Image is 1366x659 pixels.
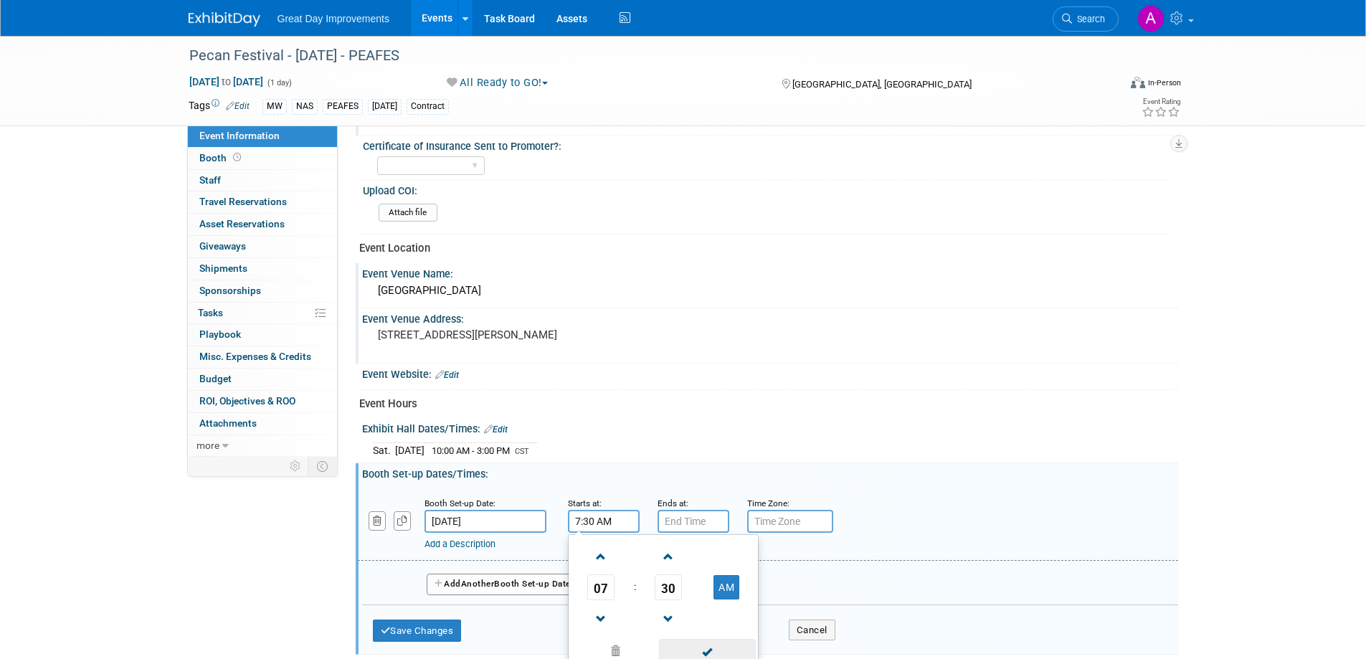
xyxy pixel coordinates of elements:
td: Toggle Event Tabs [308,457,337,475]
a: Edit [226,101,250,111]
div: Event Rating [1142,98,1180,105]
div: [DATE] [368,99,402,114]
div: Event Hours [359,397,1167,412]
span: Pick Hour [587,574,615,600]
a: Staff [188,170,337,191]
a: more [188,435,337,457]
span: [GEOGRAPHIC_DATA], [GEOGRAPHIC_DATA] [792,79,972,90]
div: Event Location [359,241,1167,256]
div: NAS [292,99,318,114]
span: CST [515,447,529,456]
span: Asset Reservations [199,218,285,229]
pre: [STREET_ADDRESS][PERSON_NAME] [378,328,686,341]
div: In-Person [1147,77,1181,88]
a: Decrement Hour [587,600,615,637]
span: Another [461,579,495,589]
span: Shipments [199,262,247,274]
a: ROI, Objectives & ROO [188,391,337,412]
div: Event Venue Name: [362,263,1178,281]
input: Start Time [568,510,640,533]
div: Event Format [1034,75,1182,96]
input: Date [424,510,546,533]
span: Misc. Expenses & Credits [199,351,311,362]
td: [DATE] [395,442,424,457]
span: Attachments [199,417,257,429]
img: Angelique Critz [1137,5,1165,32]
a: Playbook [188,324,337,346]
a: Misc. Expenses & Credits [188,346,337,368]
img: Format-Inperson.png [1131,77,1145,88]
input: Time Zone [747,510,833,533]
span: Booth [199,152,244,163]
small: Time Zone: [747,498,789,508]
a: Event Information [188,125,337,147]
span: Tasks [198,307,223,318]
span: Great Day Improvements [278,13,389,24]
button: Save Changes [373,620,462,643]
a: Edit [435,370,459,380]
div: PEAFES [323,99,363,114]
a: Add a Description [424,539,495,549]
a: Asset Reservations [188,214,337,235]
span: ROI, Objectives & ROO [199,395,295,407]
div: Upload COI: [363,180,1172,198]
div: Certificate of Insurance Sent to Promoter?: [363,136,1172,153]
span: Playbook [199,328,241,340]
small: Booth Set-up Date: [424,498,495,508]
td: Personalize Event Tab Strip [283,457,308,475]
td: Tags [189,98,250,115]
div: Booth Set-up Dates/Times: [362,463,1178,481]
a: Booth [188,148,337,169]
a: Shipments [188,258,337,280]
div: Exhibit Hall Dates/Times: [362,418,1178,437]
span: Budget [199,373,232,384]
button: AddAnotherBooth Set-up Date [427,574,579,595]
span: Travel Reservations [199,196,287,207]
span: Booth not reserved yet [230,152,244,163]
div: Event Venue Address: [362,308,1178,326]
div: MW [262,99,287,114]
a: Increment Hour [587,538,615,574]
a: Edit [484,425,508,435]
a: Search [1053,6,1119,32]
button: All Ready to GO! [442,75,554,90]
div: Contract [407,99,449,114]
button: AM [713,575,739,599]
a: Tasks [188,303,337,324]
span: Staff [199,174,221,186]
span: Pick Minute [655,574,682,600]
div: Pecan Festival - [DATE] - PEAFES [184,43,1097,69]
img: ExhibitDay [189,12,260,27]
input: End Time [658,510,729,533]
button: Cancel [789,620,835,641]
a: Budget [188,369,337,390]
a: Sponsorships [188,280,337,302]
span: Sponsorships [199,285,261,296]
small: Starts at: [568,498,602,508]
a: Increment Minute [655,538,682,574]
span: more [196,440,219,451]
span: Event Information [199,130,280,141]
span: Search [1072,14,1105,24]
small: Ends at: [658,498,688,508]
span: 10:00 AM - 3:00 PM [432,445,510,456]
span: to [219,76,233,87]
a: Attachments [188,413,337,435]
a: Travel Reservations [188,191,337,213]
td: : [631,574,639,600]
a: Giveaways [188,236,337,257]
span: (1 day) [266,78,292,87]
div: Event Website: [362,364,1178,382]
span: Giveaways [199,240,246,252]
a: Decrement Minute [655,600,682,637]
span: [DATE] [DATE] [189,75,264,88]
div: [GEOGRAPHIC_DATA] [373,280,1167,302]
td: Sat. [373,442,395,457]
